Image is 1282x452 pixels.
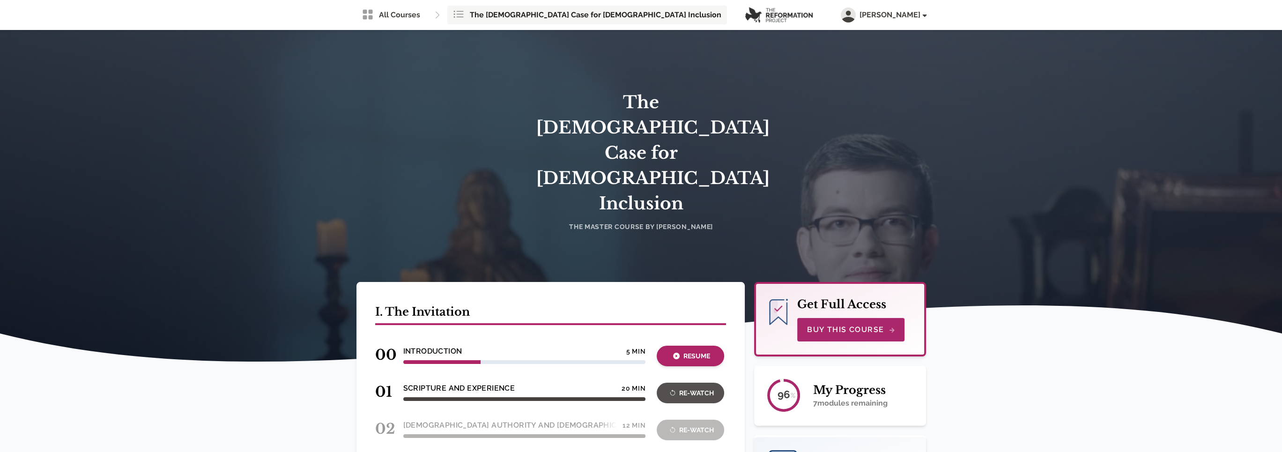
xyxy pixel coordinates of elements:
h2: My Progress [813,383,888,398]
p: 7 modules remaining [813,398,888,409]
h4: Scripture and Experience [403,383,515,394]
h4: 5 min [626,348,646,355]
span: [PERSON_NAME] [860,9,926,21]
h4: 20 min [622,385,645,392]
img: bookmark-icon.png [769,299,788,325]
button: [PERSON_NAME] [841,7,926,22]
span: 01 [375,383,392,400]
span: 00 [375,346,392,363]
h2: Get Full Access [797,297,886,312]
span: All Courses [379,9,420,21]
h1: The [DEMOGRAPHIC_DATA] Case for [DEMOGRAPHIC_DATA] Inclusion [536,90,746,216]
span: Buy This Course [807,324,895,335]
text: 96 [778,388,790,400]
button: Buy This Course [797,318,904,341]
button: Re-Watch [657,383,724,403]
div: Resume [660,351,721,362]
span: The [DEMOGRAPHIC_DATA] Case for [DEMOGRAPHIC_DATA] Inclusion [470,9,721,21]
div: Re-Watch [660,388,721,399]
h4: Introduction [403,346,462,357]
h2: I. The Invitation [375,304,726,325]
img: logo.png [745,7,813,23]
a: All Courses [356,6,426,24]
button: Resume [657,346,724,366]
h4: The Master Course by [PERSON_NAME] [536,222,746,231]
a: The [DEMOGRAPHIC_DATA] Case for [DEMOGRAPHIC_DATA] Inclusion [447,6,727,24]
